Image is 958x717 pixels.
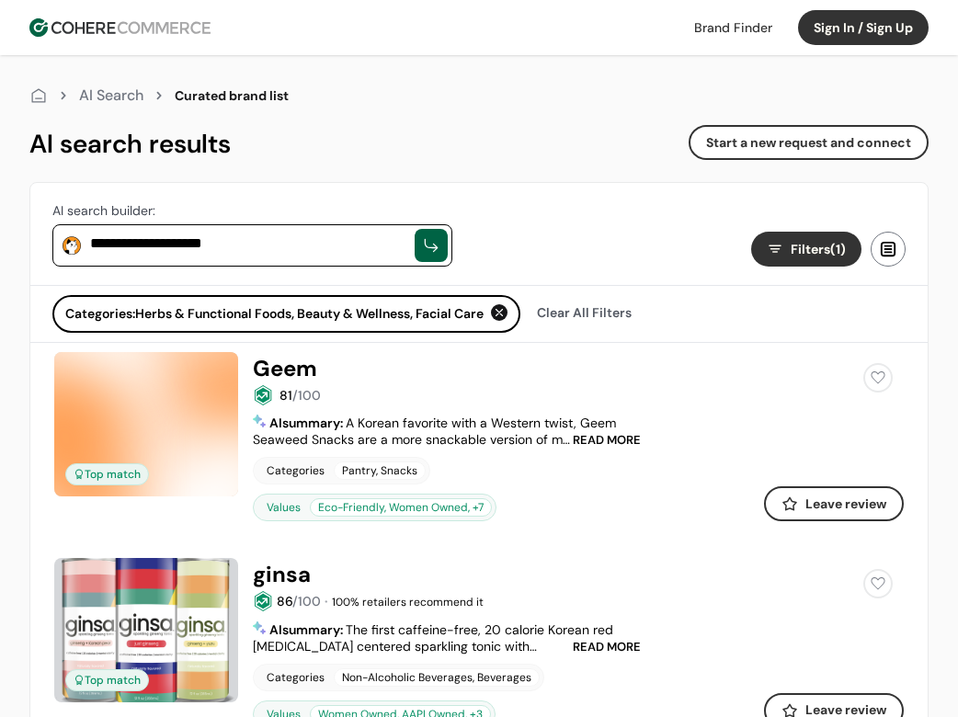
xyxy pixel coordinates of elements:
img: Cohere Logo [29,18,211,37]
span: READ MORE [573,434,641,446]
div: AI search builder: [52,201,452,221]
button: add to favorite [860,359,896,396]
button: Sign In / Sign Up [798,10,929,45]
div: AI search results [29,125,231,164]
span: Categories: Herbs & Functional Foods, Beauty & Wellness, Facial Care [65,304,484,324]
div: Clear All Filters [528,295,641,330]
button: Start a new request and connect [689,125,929,160]
button: Filters(1) [751,232,861,267]
span: A Korean favorite with a Western twist, Geem Seaweed Snacks are a more snackable version of my ch... [253,415,616,464]
span: AI : [269,621,346,638]
span: summary [282,621,340,638]
span: Filters (1) [791,240,846,259]
span: AI : [269,415,346,431]
button: add to favorite [860,565,896,602]
span: summary [282,415,340,431]
span: READ MORE [573,641,641,653]
div: AI Search [79,85,143,107]
div: Curated brand list [175,86,289,106]
span: The first caffeine-free, 20 calorie Korean red [MEDICAL_DATA] centered sparkling tonic with minim... [253,621,613,671]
